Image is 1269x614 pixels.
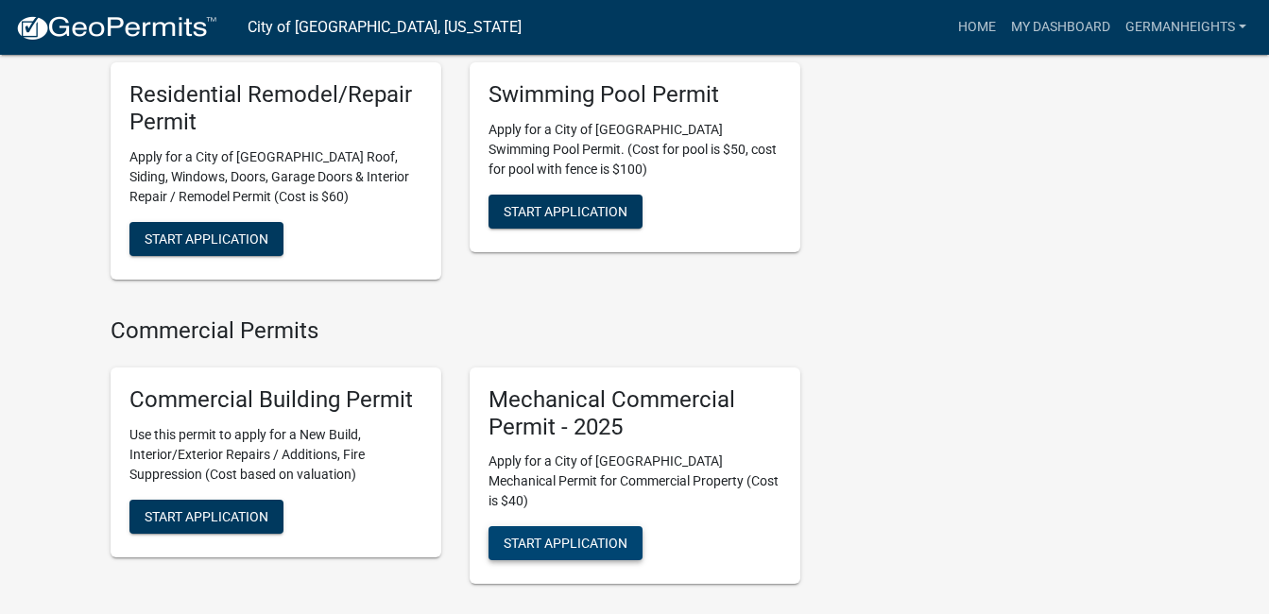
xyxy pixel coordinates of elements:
[504,536,627,551] span: Start Application
[489,386,781,441] h5: Mechanical Commercial Permit - 2025
[129,425,422,485] p: Use this permit to apply for a New Build, Interior/Exterior Repairs / Additions, Fire Suppression...
[129,386,422,414] h5: Commercial Building Permit
[129,81,422,136] h5: Residential Remodel/Repair Permit
[145,231,268,247] span: Start Application
[1118,9,1254,45] a: Germanheights
[129,222,283,256] button: Start Application
[129,500,283,534] button: Start Application
[145,508,268,523] span: Start Application
[504,204,627,219] span: Start Application
[111,317,800,345] h4: Commercial Permits
[951,9,1003,45] a: Home
[489,526,643,560] button: Start Application
[489,195,643,229] button: Start Application
[129,147,422,207] p: Apply for a City of [GEOGRAPHIC_DATA] Roof, Siding, Windows, Doors, Garage Doors & Interior Repai...
[489,81,781,109] h5: Swimming Pool Permit
[489,120,781,179] p: Apply for a City of [GEOGRAPHIC_DATA] Swimming Pool Permit. (Cost for pool is $50, cost for pool ...
[1003,9,1118,45] a: My Dashboard
[489,452,781,511] p: Apply for a City of [GEOGRAPHIC_DATA] Mechanical Permit for Commercial Property (Cost is $40)
[248,11,522,43] a: City of [GEOGRAPHIC_DATA], [US_STATE]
